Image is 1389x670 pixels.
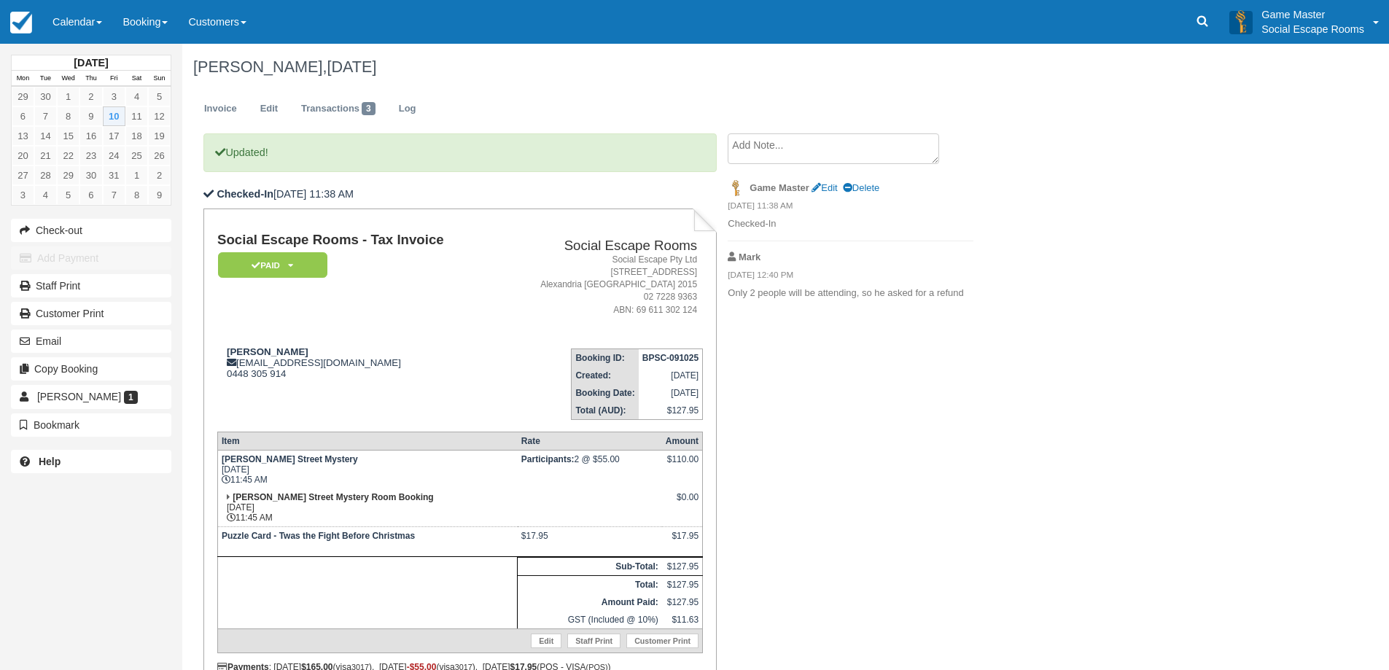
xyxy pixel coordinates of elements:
a: 15 [57,126,79,146]
b: Checked-In [217,188,273,200]
a: 8 [57,106,79,126]
th: Sun [148,71,171,87]
th: Total (AUD): [572,402,639,420]
a: 21 [34,146,57,165]
a: Delete [843,182,879,193]
a: 30 [79,165,102,185]
td: $127.95 [662,593,703,611]
em: Paid [218,252,327,278]
a: 22 [57,146,79,165]
strong: BPSC-091025 [642,353,699,363]
a: 5 [57,185,79,205]
div: $110.00 [666,454,699,476]
address: Social Escape Pty Ltd [STREET_ADDRESS] Alexandria [GEOGRAPHIC_DATA] 2015 02 7228 9363 ABN: 69 611... [502,254,697,316]
p: Game Master [1261,7,1364,22]
strong: Game Master [750,182,809,193]
div: $17.95 [666,531,699,553]
a: 31 [103,165,125,185]
a: 10 [103,106,125,126]
a: 23 [79,146,102,165]
a: 18 [125,126,148,146]
strong: [PERSON_NAME] Street Mystery Room Booking [233,492,433,502]
span: 3 [362,102,376,115]
a: Customer Print [626,634,699,648]
button: Bookmark [11,413,171,437]
button: Copy Booking [11,357,171,381]
img: checkfront-main-nav-mini-logo.png [10,12,32,34]
em: [DATE] 11:38 AM [728,200,973,216]
a: 2 [79,87,102,106]
a: 4 [34,185,57,205]
th: Sub-Total: [518,557,662,575]
a: 5 [148,87,171,106]
td: [DATE] 11:45 AM [217,450,517,488]
a: 12 [148,106,171,126]
span: 1 [124,391,138,404]
strong: [DATE] [74,57,108,69]
em: [DATE] 12:40 PM [728,269,973,285]
td: $17.95 [518,526,662,556]
strong: Mark [739,252,760,262]
p: Checked-In [728,217,973,231]
h2: Social Escape Rooms [502,238,697,254]
a: Staff Print [11,274,171,297]
a: 1 [57,87,79,106]
a: [PERSON_NAME] 1 [11,385,171,408]
th: Booking ID: [572,348,639,367]
th: Thu [79,71,102,87]
a: 20 [12,146,34,165]
strong: [PERSON_NAME] Street Mystery [222,454,358,464]
span: [PERSON_NAME] [37,391,121,402]
a: 30 [34,87,57,106]
span: [DATE] [327,58,376,76]
th: Total: [518,575,662,593]
td: [DATE] 11:45 AM [217,488,517,527]
a: 9 [79,106,102,126]
strong: Participants [521,454,575,464]
td: $127.95 [662,575,703,593]
th: Amount Paid: [518,593,662,611]
a: 26 [148,146,171,165]
a: 25 [125,146,148,165]
h1: [PERSON_NAME], [193,58,1213,76]
th: Wed [57,71,79,87]
a: Transactions3 [290,95,386,123]
a: Customer Print [11,302,171,325]
button: Check-out [11,219,171,242]
a: 14 [34,126,57,146]
a: 8 [125,185,148,205]
button: Add Payment [11,246,171,270]
a: 2 [148,165,171,185]
a: Edit [531,634,561,648]
td: GST (Included @ 10%) [518,611,662,629]
a: 29 [12,87,34,106]
td: [DATE] [639,384,703,402]
td: $127.95 [662,557,703,575]
strong: Puzzle Card - Twas the Fight Before Christmas [222,531,415,541]
a: 9 [148,185,171,205]
p: [DATE] 11:38 AM [203,187,716,202]
a: Help [11,450,171,473]
a: 1 [125,165,148,185]
a: 7 [103,185,125,205]
a: 13 [12,126,34,146]
a: 11 [125,106,148,126]
a: Edit [249,95,289,123]
td: 2 @ $55.00 [518,450,662,488]
h1: Social Escape Rooms - Tax Invoice [217,233,496,248]
th: Booking Date: [572,384,639,402]
p: Only 2 people will be attending, so he asked for a refund [728,287,973,300]
th: Sat [125,71,148,87]
img: A3 [1229,10,1253,34]
a: Log [388,95,427,123]
div: [EMAIL_ADDRESS][DOMAIN_NAME] 0448 305 914 [217,346,496,379]
a: 17 [103,126,125,146]
a: 6 [12,106,34,126]
a: 29 [57,165,79,185]
th: Mon [12,71,34,87]
a: 19 [148,126,171,146]
th: Fri [103,71,125,87]
a: Staff Print [567,634,620,648]
td: $11.63 [662,611,703,629]
a: Edit [812,182,837,193]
